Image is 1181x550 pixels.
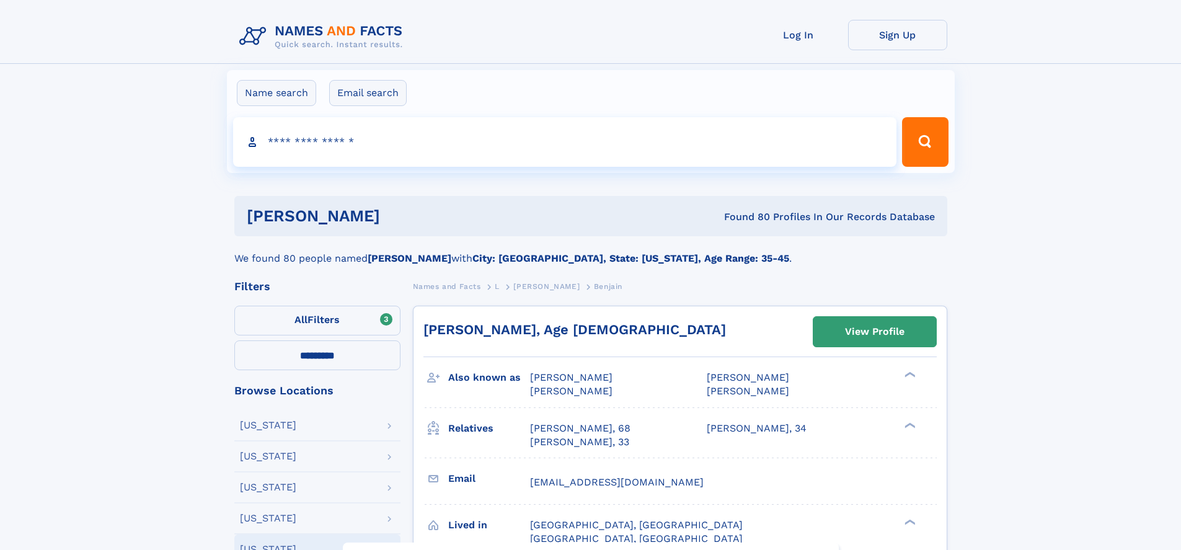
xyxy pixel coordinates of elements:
[845,317,905,346] div: View Profile
[902,117,948,167] button: Search Button
[513,278,580,294] a: [PERSON_NAME]
[329,80,407,106] label: Email search
[234,20,413,53] img: Logo Names and Facts
[240,451,296,461] div: [US_STATE]
[234,236,947,266] div: We found 80 people named with .
[495,282,500,291] span: L
[901,518,916,526] div: ❯
[234,306,400,335] label: Filters
[749,20,848,50] a: Log In
[530,385,613,397] span: [PERSON_NAME]
[233,117,897,167] input: search input
[448,418,530,439] h3: Relatives
[234,385,400,396] div: Browse Locations
[707,371,789,383] span: [PERSON_NAME]
[472,252,789,264] b: City: [GEOGRAPHIC_DATA], State: [US_STATE], Age Range: 35-45
[368,252,451,264] b: [PERSON_NAME]
[448,515,530,536] h3: Lived in
[594,282,622,291] span: Benjain
[513,282,580,291] span: [PERSON_NAME]
[707,385,789,397] span: [PERSON_NAME]
[448,468,530,489] h3: Email
[240,513,296,523] div: [US_STATE]
[240,420,296,430] div: [US_STATE]
[240,482,296,492] div: [US_STATE]
[848,20,947,50] a: Sign Up
[901,421,916,429] div: ❯
[813,317,936,347] a: View Profile
[237,80,316,106] label: Name search
[423,322,726,337] a: [PERSON_NAME], Age [DEMOGRAPHIC_DATA]
[294,314,307,326] span: All
[552,210,935,224] div: Found 80 Profiles In Our Records Database
[530,371,613,383] span: [PERSON_NAME]
[530,476,704,488] span: [EMAIL_ADDRESS][DOMAIN_NAME]
[530,422,630,435] a: [PERSON_NAME], 68
[413,278,481,294] a: Names and Facts
[234,281,400,292] div: Filters
[530,519,743,531] span: [GEOGRAPHIC_DATA], [GEOGRAPHIC_DATA]
[901,371,916,379] div: ❯
[495,278,500,294] a: L
[247,208,552,224] h1: [PERSON_NAME]
[530,435,629,449] a: [PERSON_NAME], 33
[448,367,530,388] h3: Also known as
[707,422,807,435] a: [PERSON_NAME], 34
[530,533,743,544] span: [GEOGRAPHIC_DATA], [GEOGRAPHIC_DATA]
